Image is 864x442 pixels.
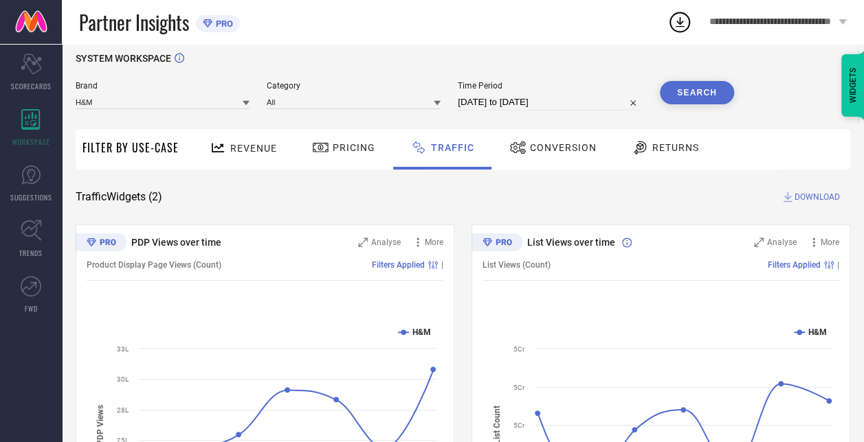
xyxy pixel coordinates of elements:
span: Pricing [333,142,375,153]
text: 28L [117,406,129,414]
span: Filter By Use-Case [82,139,179,156]
span: Category [267,81,441,91]
text: 5Cr [513,384,525,391]
span: Filters Applied [372,260,425,270]
span: SYSTEM WORKSPACE [76,53,171,64]
span: More [425,237,443,247]
span: Time Period [458,81,643,91]
span: List Views over time [527,237,615,248]
text: 30L [117,375,129,383]
span: SUGGESTIONS [10,192,52,202]
text: 5Cr [513,421,525,429]
span: FWD [25,303,38,314]
button: Search [660,81,734,104]
span: List Views (Count) [483,260,551,270]
text: H&M [412,327,431,337]
input: Select time period [458,94,643,110]
span: Partner Insights [79,8,189,36]
span: WORKSPACE [12,137,50,147]
span: Brand [76,81,250,91]
div: Open download list [667,10,692,34]
span: Filters Applied [768,260,821,270]
span: Revenue [230,143,277,154]
span: TRENDS [19,248,43,258]
div: Premium [472,233,522,254]
span: Returns [652,142,699,153]
span: SCORECARDS [11,81,52,91]
span: PRO [212,19,233,29]
text: 5Cr [513,345,525,353]
span: More [821,237,839,247]
text: H&M [808,327,827,337]
span: Analyse [767,237,797,247]
span: Product Display Page Views (Count) [87,260,221,270]
span: Traffic Widgets ( 2 ) [76,190,162,204]
span: | [837,260,839,270]
text: 33L [117,345,129,353]
svg: Zoom [754,237,764,247]
span: | [441,260,443,270]
span: Analyse [371,237,401,247]
span: Conversion [530,142,597,153]
span: DOWNLOAD [795,190,840,204]
svg: Zoom [358,237,368,247]
div: Premium [76,233,126,254]
span: PDP Views over time [131,237,221,248]
span: Traffic [431,142,474,153]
